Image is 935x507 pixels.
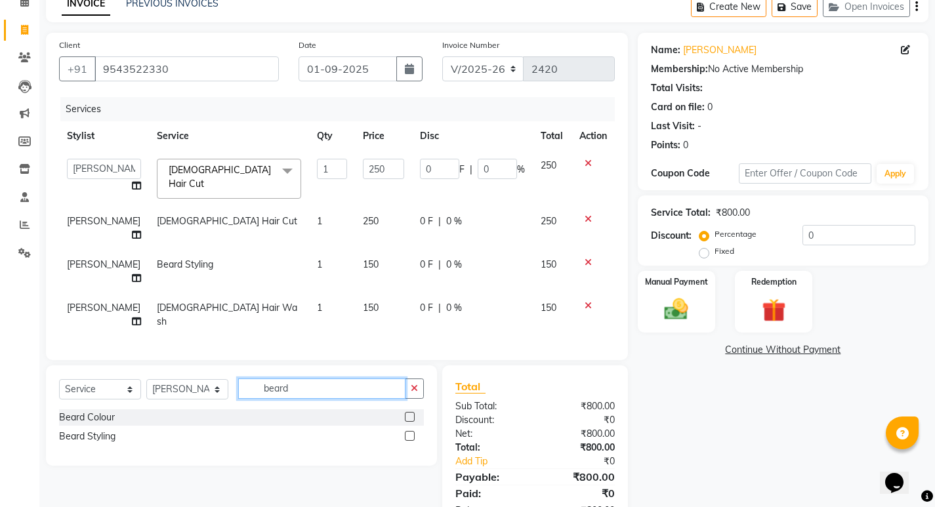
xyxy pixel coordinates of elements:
span: [PERSON_NAME] [67,215,140,227]
span: % [517,163,525,176]
div: Sub Total: [446,399,535,413]
div: Net: [446,427,535,441]
span: [DEMOGRAPHIC_DATA] Hair Wash [157,302,297,327]
input: Search by Name/Mobile/Email/Code [94,56,279,81]
div: ₹800.00 [535,441,624,455]
span: 150 [541,302,556,314]
span: [DEMOGRAPHIC_DATA] Hair Cut [157,215,297,227]
span: 250 [363,215,379,227]
span: 150 [363,258,379,270]
input: Search or Scan [238,378,405,399]
span: 0 F [420,301,433,315]
div: Membership: [651,62,708,76]
th: Service [149,121,309,151]
div: Name: [651,43,680,57]
span: 250 [541,215,556,227]
span: [DEMOGRAPHIC_DATA] Hair Cut [169,164,271,190]
label: Invoice Number [442,39,499,51]
div: Service Total: [651,206,711,220]
div: Beard Styling [59,430,115,443]
div: Beard Colour [59,411,115,424]
div: Last Visit: [651,119,695,133]
div: Services [60,97,625,121]
th: Price [355,121,412,151]
div: ₹800.00 [535,469,624,485]
a: Continue Without Payment [640,343,926,357]
div: - [697,119,701,133]
span: 0 % [446,258,462,272]
span: F [459,163,465,176]
div: Card on file: [651,100,705,114]
div: Coupon Code [651,167,739,180]
a: Add Tip [446,455,550,468]
th: Total [533,121,571,151]
div: No Active Membership [651,62,915,76]
span: [PERSON_NAME] [67,302,140,314]
div: Total Visits: [651,81,703,95]
a: [PERSON_NAME] [683,43,757,57]
div: 0 [683,138,688,152]
span: 0 F [420,258,433,272]
span: 250 [541,159,556,171]
span: 0 % [446,214,462,228]
div: Points: [651,138,680,152]
span: 1 [317,215,322,227]
th: Qty [309,121,355,151]
th: Action [571,121,615,151]
span: Beard Styling [157,258,213,270]
img: _gift.svg [755,296,793,325]
span: [PERSON_NAME] [67,258,140,270]
a: x [204,178,210,190]
div: Payable: [446,469,535,485]
label: Redemption [751,276,797,288]
label: Fixed [715,245,734,257]
div: ₹800.00 [535,427,624,441]
span: 1 [317,258,322,270]
img: _cash.svg [657,296,696,323]
span: 150 [541,258,556,270]
label: Manual Payment [645,276,708,288]
div: Discount: [446,413,535,427]
span: | [438,301,441,315]
label: Date [299,39,316,51]
button: +91 [59,56,96,81]
th: Stylist [59,121,149,151]
div: Paid: [446,485,535,501]
span: | [438,258,441,272]
th: Disc [412,121,533,151]
input: Enter Offer / Coupon Code [739,163,871,184]
span: | [438,214,441,228]
div: ₹800.00 [716,206,750,220]
div: 0 [707,100,713,114]
iframe: chat widget [880,455,922,494]
span: 0 % [446,301,462,315]
span: Total [455,380,486,394]
div: Discount: [651,229,692,243]
div: ₹800.00 [535,399,624,413]
div: ₹0 [550,455,625,468]
label: Client [59,39,80,51]
button: Apply [877,164,914,184]
span: 0 F [420,214,433,228]
span: | [470,163,472,176]
label: Percentage [715,228,757,240]
span: 150 [363,302,379,314]
div: ₹0 [535,485,624,501]
div: ₹0 [535,413,624,427]
div: Total: [446,441,535,455]
span: 1 [317,302,322,314]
